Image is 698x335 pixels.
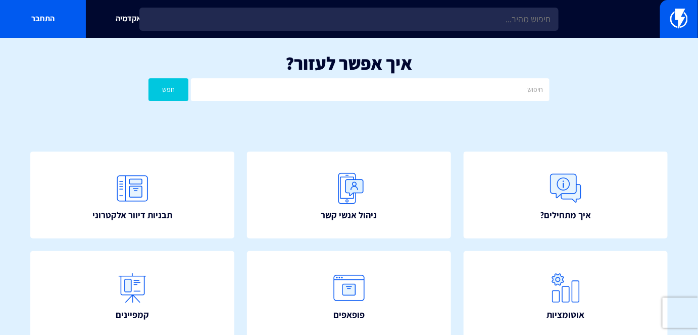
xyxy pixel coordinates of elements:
a: ניהול אנשי קשר [247,152,451,238]
span: אוטומציות [547,308,585,321]
span: תבניות דיוור אלקטרוני [92,209,172,222]
input: חיפוש [191,78,549,101]
input: חיפוש מהיר... [139,8,558,31]
span: ניהול אנשי קשר [321,209,377,222]
h1: איך אפשר לעזור? [15,53,683,73]
a: איך מתחילים? [464,152,668,238]
span: איך מתחילים? [540,209,591,222]
span: קמפיינים [116,308,149,321]
button: חפש [148,78,188,101]
span: פופאפים [333,308,365,321]
a: תבניות דיוור אלקטרוני [30,152,234,238]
